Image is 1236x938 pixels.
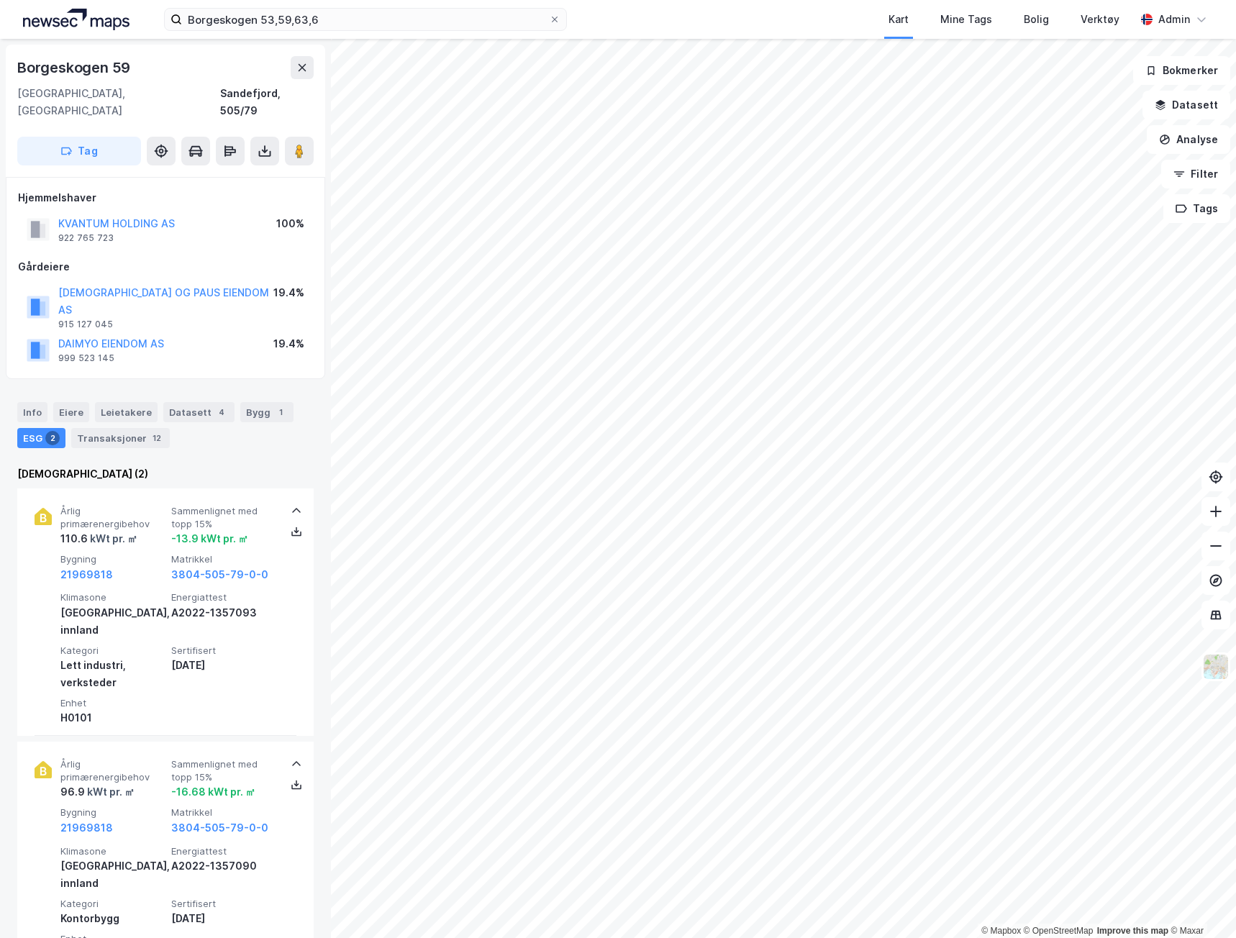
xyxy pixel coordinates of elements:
[60,758,165,783] span: Årlig primærenergibehov
[1164,869,1236,938] div: Kontrollprogram for chat
[214,405,229,419] div: 4
[58,352,114,364] div: 999 523 145
[71,428,170,448] div: Transaksjoner
[1024,926,1094,936] a: OpenStreetMap
[1163,194,1230,223] button: Tags
[60,806,165,819] span: Bygning
[18,189,313,206] div: Hjemmelshaver
[60,566,113,583] button: 21969818
[240,402,294,422] div: Bygg
[1081,11,1119,28] div: Verktøy
[17,465,314,483] div: [DEMOGRAPHIC_DATA] (2)
[171,530,248,547] div: -13.9 kWt pr. ㎡
[85,783,135,801] div: kWt pr. ㎡
[171,645,276,657] span: Sertifisert
[171,604,276,621] div: A2022-1357093
[1097,926,1168,936] a: Improve this map
[171,553,276,565] span: Matrikkel
[1142,91,1230,119] button: Datasett
[60,910,165,927] div: Kontorbygg
[171,910,276,927] div: [DATE]
[60,857,165,892] div: [GEOGRAPHIC_DATA], innland
[58,232,114,244] div: 922 765 723
[60,783,135,801] div: 96.9
[276,215,304,232] div: 100%
[981,926,1021,936] a: Mapbox
[1147,125,1230,154] button: Analyse
[171,657,276,674] div: [DATE]
[60,709,165,727] div: H0101
[273,335,304,352] div: 19.4%
[889,11,909,28] div: Kart
[17,85,220,119] div: [GEOGRAPHIC_DATA], [GEOGRAPHIC_DATA]
[171,819,268,837] button: 3804-505-79-0-0
[23,9,129,30] img: logo.a4113a55bc3d86da70a041830d287a7e.svg
[95,402,158,422] div: Leietakere
[171,505,276,530] span: Sammenlignet med topp 15%
[171,566,268,583] button: 3804-505-79-0-0
[17,56,133,79] div: Borgeskogen 59
[88,530,137,547] div: kWt pr. ㎡
[163,402,235,422] div: Datasett
[171,806,276,819] span: Matrikkel
[1161,160,1230,188] button: Filter
[17,137,141,165] button: Tag
[150,431,164,445] div: 12
[60,591,165,604] span: Klimasone
[60,697,165,709] span: Enhet
[60,845,165,857] span: Klimasone
[171,857,276,875] div: A2022-1357090
[171,591,276,604] span: Energiattest
[171,758,276,783] span: Sammenlignet med topp 15%
[171,898,276,910] span: Sertifisert
[60,657,165,691] div: Lett industri, verksteder
[45,431,60,445] div: 2
[60,898,165,910] span: Kategori
[18,258,313,276] div: Gårdeiere
[60,505,165,530] span: Årlig primærenergibehov
[1202,653,1230,680] img: Z
[60,819,113,837] button: 21969818
[1133,56,1230,85] button: Bokmerker
[273,284,304,301] div: 19.4%
[171,845,276,857] span: Energiattest
[60,530,137,547] div: 110.6
[220,85,314,119] div: Sandefjord, 505/79
[1164,869,1236,938] iframe: Chat Widget
[182,9,549,30] input: Søk på adresse, matrikkel, gårdeiere, leietakere eller personer
[1158,11,1190,28] div: Admin
[1024,11,1049,28] div: Bolig
[171,783,255,801] div: -16.68 kWt pr. ㎡
[17,428,65,448] div: ESG
[17,402,47,422] div: Info
[53,402,89,422] div: Eiere
[60,645,165,657] span: Kategori
[58,319,113,330] div: 915 127 045
[940,11,992,28] div: Mine Tags
[273,405,288,419] div: 1
[60,604,165,639] div: [GEOGRAPHIC_DATA], innland
[60,553,165,565] span: Bygning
